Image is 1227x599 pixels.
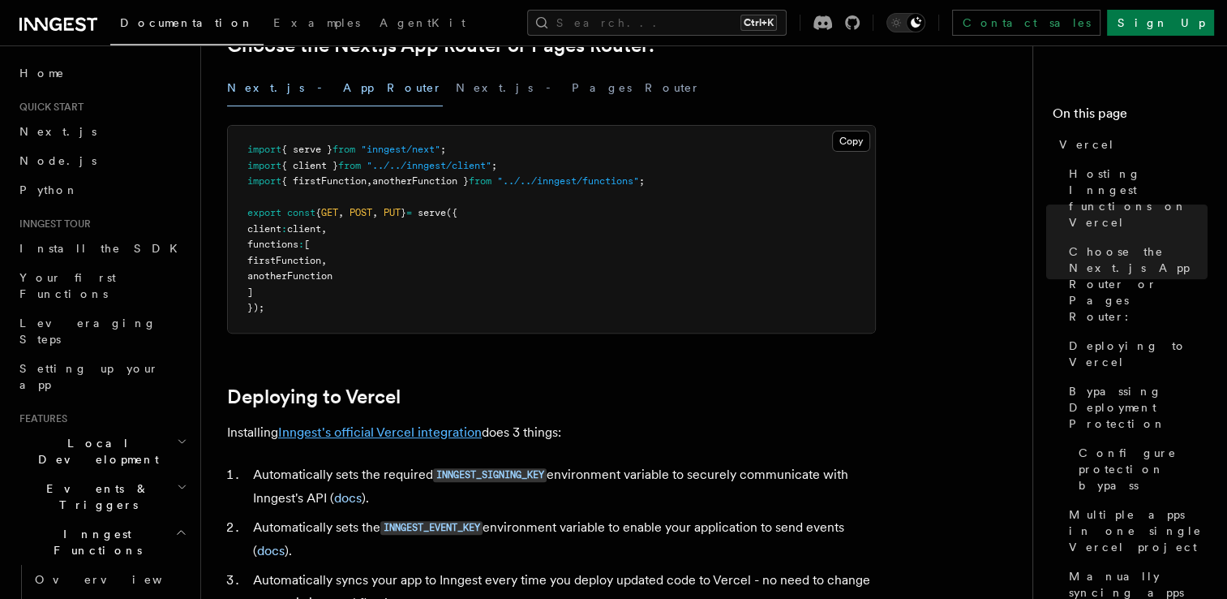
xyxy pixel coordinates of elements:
span: ] [247,287,253,298]
span: from [338,160,361,171]
a: Sign Up [1107,10,1214,36]
span: Bypassing Deployment Protection [1069,383,1208,432]
span: Examples [273,16,360,29]
a: Deploying to Vercel [227,386,401,408]
a: Leveraging Steps [13,308,191,354]
span: Vercel [1059,136,1115,153]
a: Setting up your app [13,354,191,399]
a: AgentKit [370,5,475,44]
span: client [247,223,281,235]
span: = [406,207,412,218]
span: Next.js [19,125,97,138]
span: Home [19,65,65,81]
span: import [247,144,281,155]
span: : [298,239,304,250]
button: Toggle dark mode [886,13,925,32]
button: Copy [832,131,870,152]
a: docs [257,543,285,558]
span: const [287,207,315,218]
a: Configure protection bypass [1072,438,1208,500]
a: Documentation [110,5,264,45]
span: , [321,255,327,266]
a: Home [13,58,191,88]
a: Overview [28,565,191,594]
span: Inngest tour [13,218,91,231]
button: Local Development [13,429,191,474]
span: PUT [384,207,401,218]
span: anotherFunction [247,270,332,282]
span: Documentation [120,16,254,29]
span: ; [491,160,497,171]
span: Quick start [13,101,84,114]
a: Examples [264,5,370,44]
span: Events & Triggers [13,480,177,513]
span: "../../inngest/functions" [497,175,639,187]
span: Inngest Functions [13,526,175,558]
span: Hosting Inngest functions on Vercel [1069,166,1208,231]
span: { serve } [281,144,332,155]
span: , [338,207,344,218]
span: Python [19,183,79,196]
a: Bypassing Deployment Protection [1062,377,1208,438]
span: AgentKit [380,16,465,29]
span: Choose the Next.js App Router or Pages Router: [1069,243,1208,325]
span: "../../inngest/client" [367,160,491,171]
span: import [247,175,281,187]
span: ; [639,175,645,187]
span: { client } [281,160,338,171]
a: Vercel [1053,130,1208,159]
span: , [367,175,372,187]
span: Your first Functions [19,271,116,300]
span: Node.js [19,154,97,167]
span: , [321,223,327,235]
a: Install the SDK [13,234,191,263]
a: INNGEST_EVENT_KEY [380,519,483,535]
a: Multiple apps in one single Vercel project [1062,500,1208,562]
li: Automatically sets the environment variable to enable your application to send events ( ). [248,516,876,562]
span: ({ [446,207,457,218]
span: from [469,175,491,187]
span: from [332,144,355,155]
code: INNGEST_EVENT_KEY [380,521,483,535]
h4: On this page [1053,104,1208,130]
span: GET [321,207,338,218]
a: Next.js [13,117,191,146]
span: serve [418,207,446,218]
li: Automatically sets the required environment variable to securely communicate with Inngest's API ( ). [248,463,876,510]
span: Setting up your app [19,362,159,391]
span: Leveraging Steps [19,317,157,346]
span: Configure protection bypass [1079,445,1208,493]
span: : [281,223,287,235]
button: Next.js - App Router [227,70,443,106]
span: Features [13,412,67,425]
button: Events & Triggers [13,474,191,519]
code: INNGEST_SIGNING_KEY [433,468,547,482]
span: , [372,207,378,218]
span: Install the SDK [19,242,187,255]
span: Local Development [13,435,177,468]
kbd: Ctrl+K [740,15,777,31]
span: import [247,160,281,171]
span: Overview [35,573,202,586]
span: { firstFunction [281,175,367,187]
span: [ [304,239,310,250]
a: Your first Functions [13,263,191,308]
span: anotherFunction } [372,175,469,187]
span: client [287,223,321,235]
span: ; [440,144,446,155]
span: } [401,207,406,218]
button: Next.js - Pages Router [456,70,701,106]
a: Deploying to Vercel [1062,331,1208,377]
span: export [247,207,281,218]
span: "inngest/next" [361,144,440,155]
span: firstFunction [247,255,321,266]
a: Contact sales [952,10,1100,36]
a: Choose the Next.js App Router or Pages Router: [1062,237,1208,331]
a: docs [334,490,362,506]
p: Installing does 3 things: [227,421,876,444]
span: Multiple apps in one single Vercel project [1069,506,1208,555]
a: Hosting Inngest functions on Vercel [1062,159,1208,237]
button: Search...Ctrl+K [527,10,787,36]
span: { [315,207,321,218]
span: }); [247,302,264,313]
